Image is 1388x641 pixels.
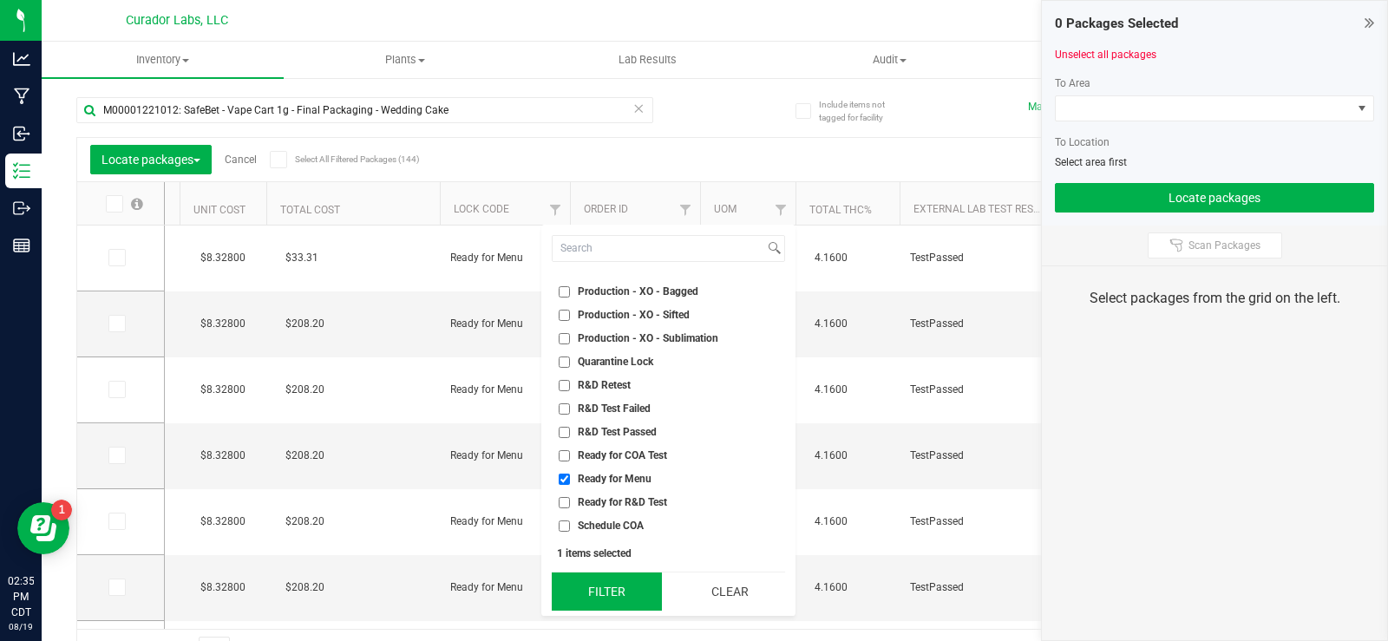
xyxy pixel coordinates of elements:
input: Search [553,236,764,261]
input: Ready for Menu [559,474,570,485]
span: Ready for Menu [450,250,560,266]
a: External Lab Test Result [913,203,1050,215]
inline-svg: Inbound [13,125,30,142]
input: R&D Test Passed [559,427,570,438]
span: 4.1600 [806,575,856,600]
td: $8.32800 [180,555,266,621]
span: R&D Test Failed [578,403,651,414]
p: 02:35 PM CDT [8,573,34,620]
input: Quarantine Lock [559,356,570,368]
span: TestPassed [910,316,1063,332]
a: Order Id [584,203,628,215]
span: 4.1600 [806,377,856,402]
input: Production - XO - Sifted [559,310,570,321]
a: Plants [284,42,526,78]
a: Lab Results [527,42,769,78]
span: Plants [285,52,525,68]
span: Inventory [42,52,284,68]
span: Audit [769,52,1010,68]
input: Ready for COA Test [559,450,570,461]
inline-svg: Analytics [13,50,30,68]
span: Ready for Menu [450,382,560,398]
span: Clear [632,97,645,120]
a: Lock Code [454,203,509,215]
a: Inventory Counts [1011,42,1253,78]
span: $208.20 [277,443,333,468]
span: To Location [1055,136,1110,148]
span: R&D Retest [578,380,631,390]
div: Select packages from the grid on the left. [1064,288,1365,309]
a: Total THC% [809,204,872,216]
span: TestPassed [910,448,1063,464]
span: Scan Packages [1188,239,1260,252]
button: Scan Packages [1148,232,1282,258]
iframe: Resource center unread badge [51,500,72,520]
a: Filter [767,195,795,225]
span: Production - XO - Sublimation [578,333,718,343]
input: Production - XO - Bagged [559,286,570,298]
span: 4.1600 [806,245,856,271]
span: Locate packages [101,153,200,167]
input: R&D Retest [559,380,570,391]
span: Ready for Menu [450,448,560,464]
span: Include items not tagged for facility [819,98,906,124]
a: Audit [769,42,1011,78]
iframe: Resource center [17,502,69,554]
a: Cancel [225,154,257,166]
span: Select all records on this page [131,198,143,210]
input: Ready for R&D Test [559,497,570,508]
inline-svg: Outbound [13,199,30,217]
button: Clear [674,572,785,611]
span: $208.20 [277,509,333,534]
span: Ready for Menu [450,513,560,530]
button: Manage package tags [1028,100,1132,114]
span: Quarantine Lock [578,356,653,367]
a: UOM [714,203,737,215]
span: $208.20 [277,575,333,600]
span: Ready for COA Test [578,450,667,461]
span: 4.1600 [806,311,856,337]
div: 1 items selected [557,547,780,559]
span: Lab Results [595,52,700,68]
span: TestPassed [910,513,1063,530]
span: Select All Filtered Packages (144) [295,154,382,164]
span: Ready for Menu [450,316,560,332]
span: Ready for R&D Test [578,497,667,507]
td: $8.32800 [180,226,266,291]
input: Schedule COA [559,520,570,532]
inline-svg: Manufacturing [13,88,30,105]
span: Select area first [1055,156,1127,168]
span: Ready for Menu [450,579,560,596]
input: R&D Test Failed [559,403,570,415]
inline-svg: Reports [13,237,30,254]
span: TestPassed [910,579,1063,596]
span: Curador Labs, LLC [126,13,228,28]
input: Production - XO - Sublimation [559,333,570,344]
span: To Area [1055,77,1090,89]
td: $8.32800 [180,357,266,423]
button: Filter [552,572,662,611]
td: $8.32800 [180,489,266,555]
a: Inventory [42,42,284,78]
span: Production - XO - Sifted [578,310,690,320]
inline-svg: Inventory [13,162,30,180]
span: Ready for Menu [578,474,651,484]
a: Unselect all packages [1055,49,1156,61]
span: $208.20 [277,377,333,402]
button: Locate packages [1055,183,1374,213]
a: Unit Cost [193,204,246,216]
p: 08/19 [8,620,34,633]
span: TestPassed [910,250,1063,266]
span: 4.1600 [806,509,856,534]
a: Filter [671,195,700,225]
span: Schedule COA [578,520,644,531]
button: Locate packages [90,145,212,174]
input: Search Package ID, Item Name, SKU, Lot or Part Number... [76,97,653,123]
span: $208.20 [277,311,333,337]
a: Filter [541,195,570,225]
td: $8.32800 [180,423,266,489]
span: $33.31 [277,245,327,271]
span: TestPassed [910,382,1063,398]
td: $8.32800 [180,291,266,357]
